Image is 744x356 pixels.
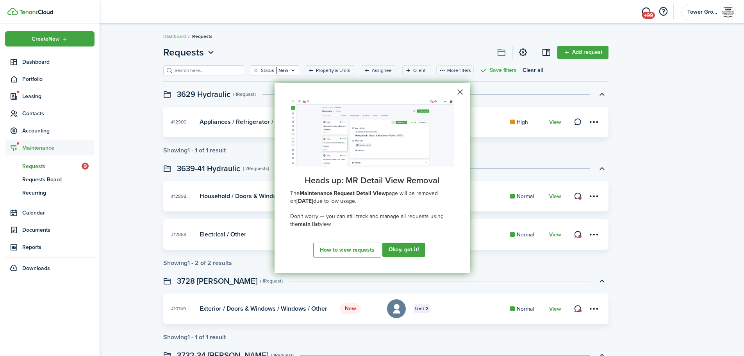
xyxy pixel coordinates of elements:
[457,86,464,98] button: Close
[163,181,608,267] maintenance-list-swimlane-item: Toggle accordion
[163,45,204,59] span: Requests
[436,65,474,75] button: More filters
[549,193,561,200] a: View
[171,231,190,238] span: #12888...
[510,231,541,239] card-mark: Normal
[296,197,313,205] strong: [DATE]
[523,65,543,75] button: Clear all
[22,175,95,184] span: Requests Board
[402,65,430,75] filter-tag: Open filter
[200,193,333,200] card-title: Household / Doors & Windows / Interior door / Off hinge
[171,193,190,200] span: #12898...
[480,65,517,75] button: Save filters
[250,65,299,75] filter-tag: Open filter
[200,305,327,312] card-title: Exterior / Doors & Windows / Windows / Other
[19,10,53,14] img: TenantCloud
[557,46,608,59] a: Add request
[549,306,561,312] a: View
[639,2,653,22] a: Messaging
[361,65,396,75] filter-tag: Open filter
[260,277,283,284] swimlane-subtitle: ( 1 Request )
[253,67,259,73] button: Clear filter
[163,45,216,59] maintenance-header-page-nav: Requests
[163,45,216,59] button: Open menu
[290,189,439,205] span: page will be removed on
[22,92,95,100] span: Leasing
[510,118,541,126] card-mark: High
[187,146,208,155] pagination-page-total: 1 - 1 of 1
[22,189,95,197] span: Recurring
[187,258,211,267] pagination-page-total: 1 - 2 of 2
[22,109,95,118] span: Contacts
[276,67,288,74] filter-tag-value: New
[595,274,608,288] button: Toggle accordion
[177,88,230,100] swimlane-title: 3629 Hydraulic
[22,75,95,83] span: Portfolio
[177,275,257,287] swimlane-title: 3728 [PERSON_NAME]
[22,162,82,170] span: Requests
[549,119,561,125] a: View
[316,67,350,74] filter-tag-label: Property & Units
[200,118,333,125] card-title: Appliances / Refrigerator / Temperature / Not getting cold
[163,293,608,341] maintenance-list-swimlane-item: Toggle accordion
[200,231,246,238] card-title: Electrical / Other
[32,36,60,42] span: Create New
[243,165,269,172] swimlane-subtitle: ( 2 Requests )
[290,175,454,186] h3: Heads up: MR Detail View Removal
[320,220,332,228] span: view.
[642,12,655,19] span: +99
[82,163,89,170] span: 9
[413,67,426,74] filter-tag-label: Client
[22,144,95,152] span: Maintenance
[414,304,430,313] badge: Unit 2
[22,58,95,66] span: Dashboard
[177,163,240,174] swimlane-title: 3639-41 Hydraulic
[340,303,361,314] status: New
[313,197,356,205] span: due to low usage.
[163,259,232,267] div: Showing results
[163,334,226,341] div: Showing result
[595,88,608,101] button: Toggle accordion
[22,226,95,234] span: Documents
[722,6,734,18] img: Tower Grove Community Development Corporation
[173,67,241,74] input: Search here...
[510,305,541,313] card-mark: Normal
[22,127,95,135] span: Accounting
[415,305,428,312] span: Unit 2
[300,189,386,197] strong: Maintenance Request Detail View
[163,107,608,154] maintenance-list-swimlane-item: Toggle accordion
[171,305,189,312] span: #10749...
[5,31,95,47] button: Open menu
[372,67,392,74] filter-tag-label: Assignee
[549,232,561,238] a: View
[233,91,256,98] swimlane-subtitle: ( 1 Request )
[298,220,320,228] strong: main list
[290,189,300,197] span: The
[382,243,425,257] button: Okay, got it!
[163,147,226,154] div: Showing result
[261,67,274,74] filter-tag-label: Status
[171,118,190,125] span: #12900...
[163,33,186,40] a: Dashboard
[305,65,355,75] filter-tag: Open filter
[510,192,541,200] card-mark: Normal
[7,8,18,15] img: TenantCloud
[290,212,445,228] span: Don’t worry — you can still track and manage all requests using the
[687,9,719,15] span: Tower Grove Community Development Corporation
[657,5,670,18] button: Open resource center
[595,162,608,175] button: Toggle accordion
[192,33,212,40] span: Requests
[22,243,95,251] span: Reports
[22,209,95,217] span: Calendar
[22,264,50,272] span: Downloads
[313,243,381,258] button: How to view requests
[187,333,208,342] pagination-page-total: 1 - 1 of 1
